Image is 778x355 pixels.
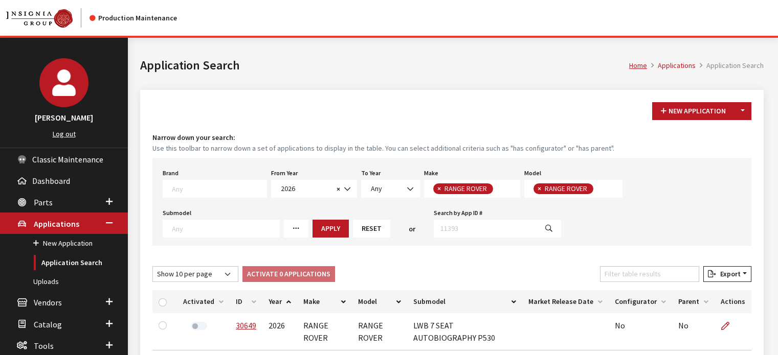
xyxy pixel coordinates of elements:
span: Any [361,180,420,198]
td: LWB 7 SEAT AUTOBIOGRAPHY P530 [407,313,522,350]
img: Catalog Maintenance [6,9,73,28]
a: Log out [53,129,76,138]
button: Reset [353,220,390,238]
td: 2026 [262,313,297,350]
a: Insignia Group logo [6,8,90,28]
th: Activated: activate to sort column ascending [177,290,230,313]
td: No [609,313,672,350]
span: × [437,184,441,193]
td: No [672,313,715,350]
input: 11393 [434,220,537,238]
th: Parent: activate to sort column ascending [672,290,715,313]
h3: [PERSON_NAME] [10,111,118,124]
textarea: Search [172,224,279,233]
span: RANGE ROVER [544,184,590,193]
a: 30649 [236,320,256,330]
th: Configurator: activate to sort column ascending [609,290,672,313]
input: Filter table results [600,266,699,282]
th: Actions [715,290,751,313]
span: or [409,224,415,234]
label: Brand [163,169,179,178]
span: Classic Maintenance [32,154,103,164]
a: Edit Application [721,313,738,339]
span: RANGE ROVER [443,184,490,193]
span: Dashboard [32,176,70,186]
span: Any [368,183,413,194]
button: Remove item [433,183,443,194]
label: Activate Application [191,322,207,330]
td: RANGE ROVER [297,313,352,350]
span: Parts [34,197,53,207]
span: Applications [34,219,79,229]
textarea: Search [596,185,602,194]
span: Catalog [34,319,62,329]
button: New Application [652,102,735,120]
span: Vendors [34,298,62,308]
label: From Year [271,169,298,178]
th: Market Release Date: activate to sort column ascending [522,290,609,313]
th: Year: activate to sort column ascending [262,290,297,313]
textarea: Search [172,184,266,193]
label: Model [524,169,541,178]
li: Application Search [696,60,764,71]
span: 2026 [271,180,357,198]
button: Apply [313,220,349,238]
span: Any [371,184,382,193]
th: ID: activate to sort column ascending [230,290,262,313]
img: Kirsten Dart [39,58,88,107]
div: Production Maintenance [90,13,177,23]
small: Use this toolbar to narrow down a set of applications to display in the table. You can select add... [152,143,751,154]
span: × [337,184,340,194]
th: Model: activate to sort column ascending [352,290,407,313]
span: × [538,184,541,193]
span: Tools [34,341,54,351]
a: Home [629,61,647,70]
label: To Year [361,169,381,178]
textarea: Search [496,185,501,194]
th: Submodel: activate to sort column ascending [407,290,522,313]
li: Applications [647,60,696,71]
button: Remove item [534,183,544,194]
span: 2026 [278,183,334,194]
td: RANGE ROVER [352,313,407,350]
label: Submodel [163,208,191,218]
label: Make [424,169,438,178]
label: Search by App ID # [434,208,482,218]
button: Export [703,266,751,282]
th: Make: activate to sort column ascending [297,290,352,313]
li: RANGE ROVER [534,183,593,194]
h4: Narrow down your search: [152,132,751,143]
button: Remove all items [334,183,340,195]
li: RANGE ROVER [433,183,493,194]
h1: Application Search [140,56,629,75]
span: Export [716,269,741,278]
